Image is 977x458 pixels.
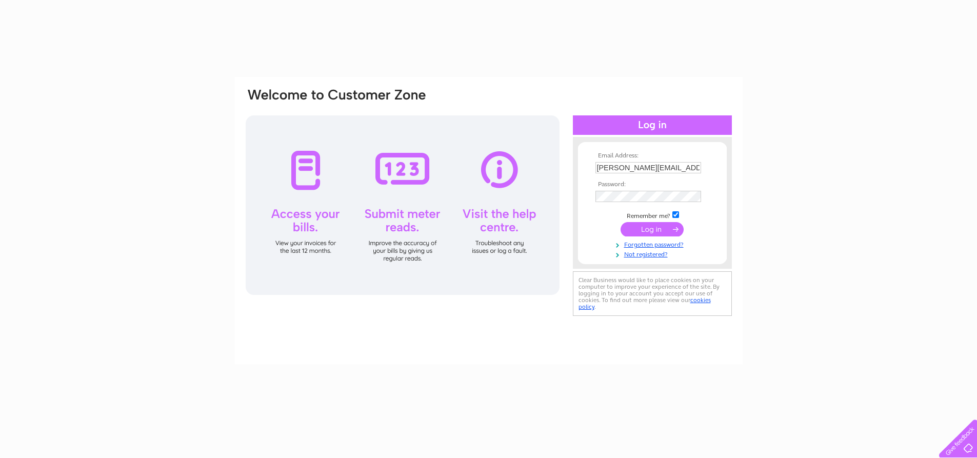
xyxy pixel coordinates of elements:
[593,210,712,220] td: Remember me?
[579,296,711,310] a: cookies policy
[621,222,684,236] input: Submit
[593,152,712,160] th: Email Address:
[595,249,712,258] a: Not registered?
[573,271,732,316] div: Clear Business would like to place cookies on your computer to improve your experience of the sit...
[593,181,712,188] th: Password:
[595,239,712,249] a: Forgotten password?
